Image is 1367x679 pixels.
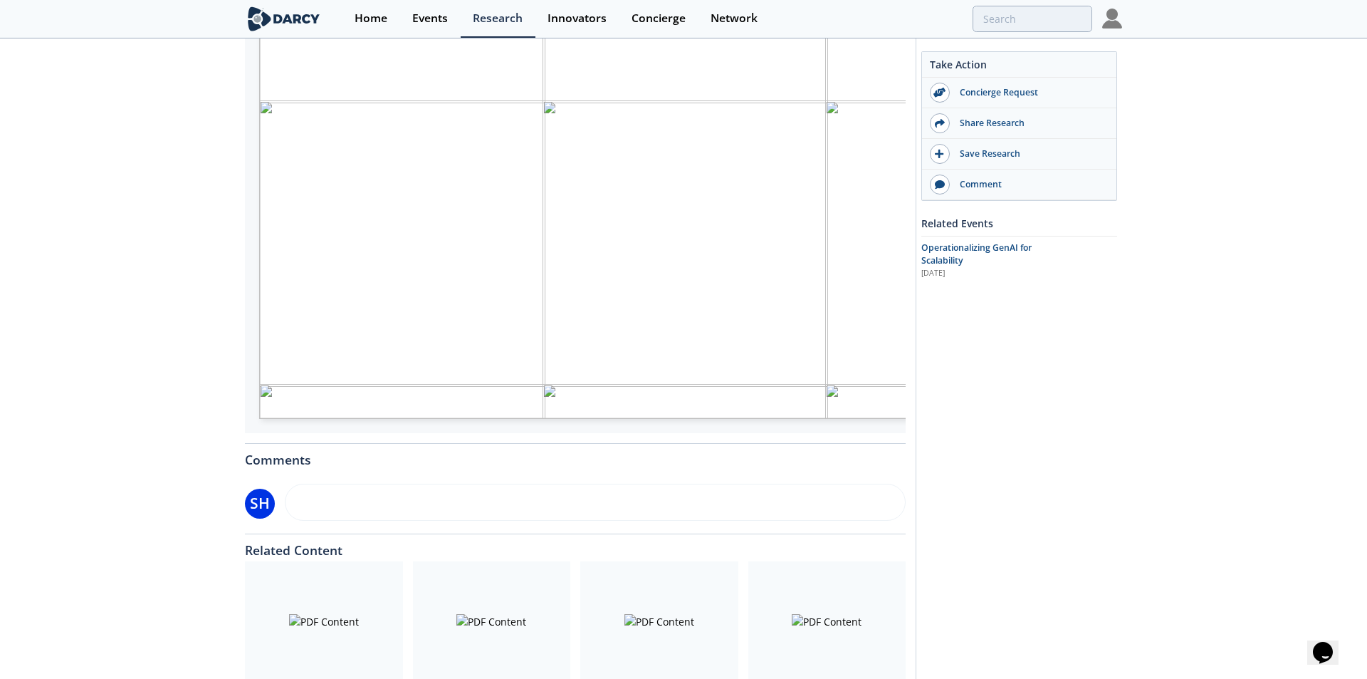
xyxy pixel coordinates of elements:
div: Concierge [632,13,686,24]
div: Comments [245,444,906,467]
div: Take Action [922,57,1116,78]
a: Operationalizing GenAI for Scalability [DATE] [921,242,1117,279]
input: Advanced Search [973,6,1092,32]
div: Share Research [950,117,1109,130]
div: Research [473,13,523,24]
div: Home [355,13,387,24]
div: Concierge Request [950,86,1109,99]
div: Innovators [548,13,607,24]
img: logo-wide.svg [245,6,323,31]
div: Events [412,13,448,24]
div: Related Events [921,211,1117,236]
span: Operationalizing GenAI for Scalability [921,242,1032,266]
div: SH [245,489,275,519]
div: Related Content [245,534,906,557]
div: Network [711,13,758,24]
div: [DATE] [921,268,1047,279]
img: Profile [1102,9,1122,28]
div: Save Research [950,147,1109,160]
iframe: chat widget [1307,622,1353,665]
div: Comment [950,178,1109,191]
